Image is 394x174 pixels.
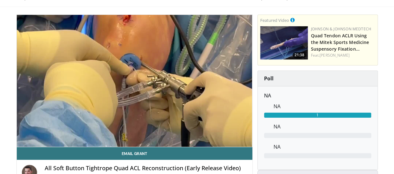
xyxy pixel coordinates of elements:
video-js: Video Player [17,15,252,147]
div: 1 [264,113,371,118]
a: Email Grant [17,147,252,160]
dd: NA [269,103,376,110]
div: Feat. [311,53,375,58]
img: b78fd9da-dc16-4fd1-a89d-538d899827f1.150x105_q85_crop-smart_upscale.jpg [260,26,308,59]
small: Featured Video [260,17,289,23]
dd: NA [269,123,376,130]
a: [PERSON_NAME] [320,53,350,58]
h6: NA [264,93,371,99]
a: Quad Tendon ACLR Using the Mitek Sports Medicine Suspensory Fixation… [311,33,369,52]
a: Johnson & Johnson MedTech [311,26,371,32]
span: 21:38 [293,52,306,58]
a: 21:38 [260,26,308,59]
strong: Poll [264,75,274,82]
dd: NA [269,143,376,151]
h4: All Soft Button Tightrope Quad ACL Reconstruction (Early Release Video) [45,165,247,172]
